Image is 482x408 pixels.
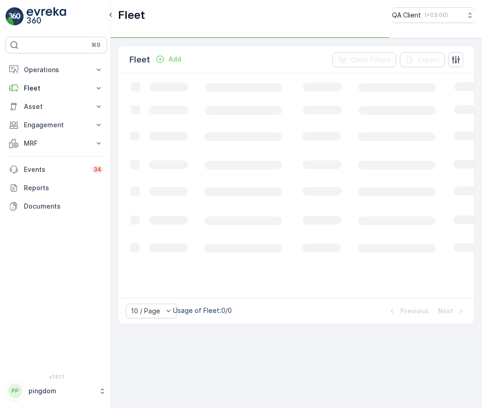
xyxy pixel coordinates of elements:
[24,102,89,111] p: Asset
[6,381,107,401] button: PPpingdom
[173,306,232,315] p: Usage of Fleet : 0/0
[438,306,453,316] p: Next
[6,61,107,79] button: Operations
[24,183,103,193] p: Reports
[152,54,185,65] button: Add
[6,116,107,134] button: Engagement
[24,65,89,74] p: Operations
[400,52,445,67] button: Export
[6,160,107,179] a: Events34
[437,306,467,317] button: Next
[129,53,150,66] p: Fleet
[94,166,101,173] p: 34
[6,179,107,197] a: Reports
[400,306,429,316] p: Previous
[24,120,89,130] p: Engagement
[27,7,66,26] img: logo_light-DOdMpM7g.png
[351,55,391,64] p: Clear Filters
[24,165,86,174] p: Events
[8,384,22,398] div: PP
[6,79,107,97] button: Fleet
[6,374,107,380] span: v 1.51.1
[6,134,107,153] button: MRF
[332,52,396,67] button: Clear Filters
[418,55,439,64] p: Export
[91,41,101,49] p: ⌘B
[24,202,103,211] p: Documents
[392,7,475,23] button: QA Client(+03:00)
[6,7,24,26] img: logo
[28,386,94,396] p: pingdom
[387,306,430,317] button: Previous
[118,8,145,23] p: Fleet
[24,84,89,93] p: Fleet
[168,55,181,64] p: Add
[24,139,89,148] p: MRF
[6,197,107,215] a: Documents
[425,11,448,19] p: ( +03:00 )
[6,97,107,116] button: Asset
[392,11,421,20] p: QA Client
